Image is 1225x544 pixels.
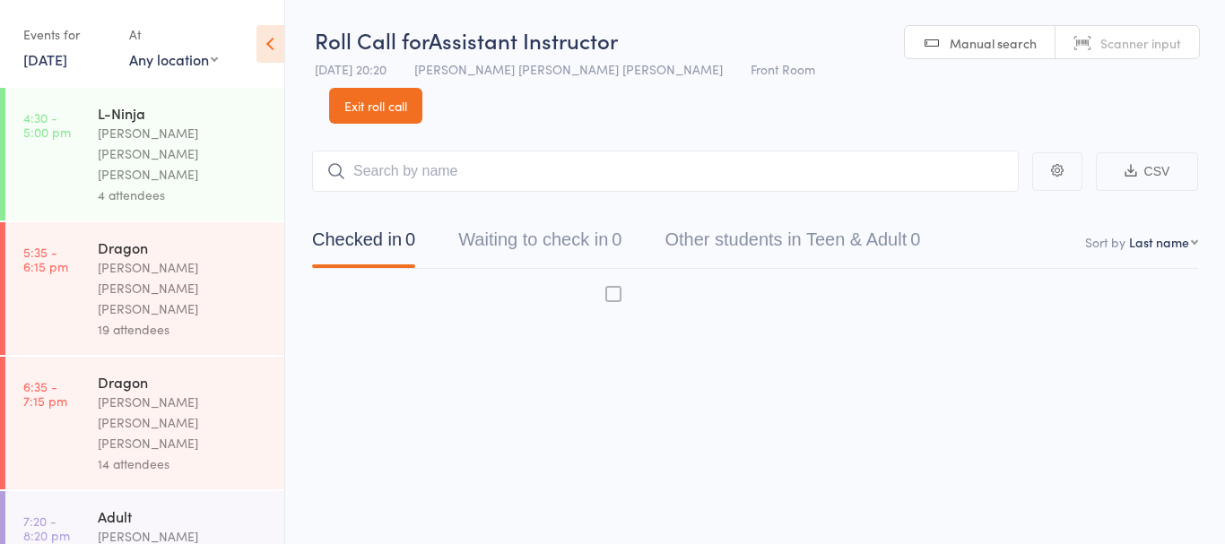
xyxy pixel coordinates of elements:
[98,103,269,123] div: L-Ninja
[98,453,269,474] div: 14 attendees
[1129,233,1189,251] div: Last name
[23,49,67,69] a: [DATE]
[98,237,269,257] div: Dragon
[751,60,815,78] span: Front Room
[1085,233,1125,251] label: Sort by
[98,185,269,205] div: 4 attendees
[1096,152,1198,191] button: CSV
[5,357,284,489] a: 6:35 -7:15 pmDragon[PERSON_NAME] [PERSON_NAME] [PERSON_NAME]14 attendees
[98,123,269,185] div: [PERSON_NAME] [PERSON_NAME] [PERSON_NAME]
[315,25,429,55] span: Roll Call for
[23,110,71,139] time: 4:30 - 5:00 pm
[23,379,67,408] time: 6:35 - 7:15 pm
[98,372,269,392] div: Dragon
[23,20,111,49] div: Events for
[458,220,621,268] button: Waiting to check in0
[98,257,269,319] div: [PERSON_NAME] [PERSON_NAME] [PERSON_NAME]
[405,229,415,249] div: 0
[312,151,1019,192] input: Search by name
[950,34,1037,52] span: Manual search
[23,245,68,273] time: 5:35 - 6:15 pm
[665,220,920,268] button: Other students in Teen & Adult0
[312,220,415,268] button: Checked in0
[910,229,920,249] div: 0
[98,392,269,453] div: [PERSON_NAME] [PERSON_NAME] [PERSON_NAME]
[315,60,387,78] span: [DATE] 20:20
[1100,34,1181,52] span: Scanner input
[129,20,218,49] div: At
[5,88,284,220] a: 4:30 -5:00 pmL-Ninja[PERSON_NAME] [PERSON_NAME] [PERSON_NAME]4 attendees
[98,506,269,526] div: Adult
[5,222,284,355] a: 5:35 -6:15 pmDragon[PERSON_NAME] [PERSON_NAME] [PERSON_NAME]19 attendees
[414,60,723,78] span: [PERSON_NAME] [PERSON_NAME] [PERSON_NAME]
[129,49,218,69] div: Any location
[429,25,618,55] span: Assistant Instructor
[329,88,422,124] a: Exit roll call
[23,514,70,542] time: 7:20 - 8:20 pm
[98,319,269,340] div: 19 attendees
[612,229,621,249] div: 0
